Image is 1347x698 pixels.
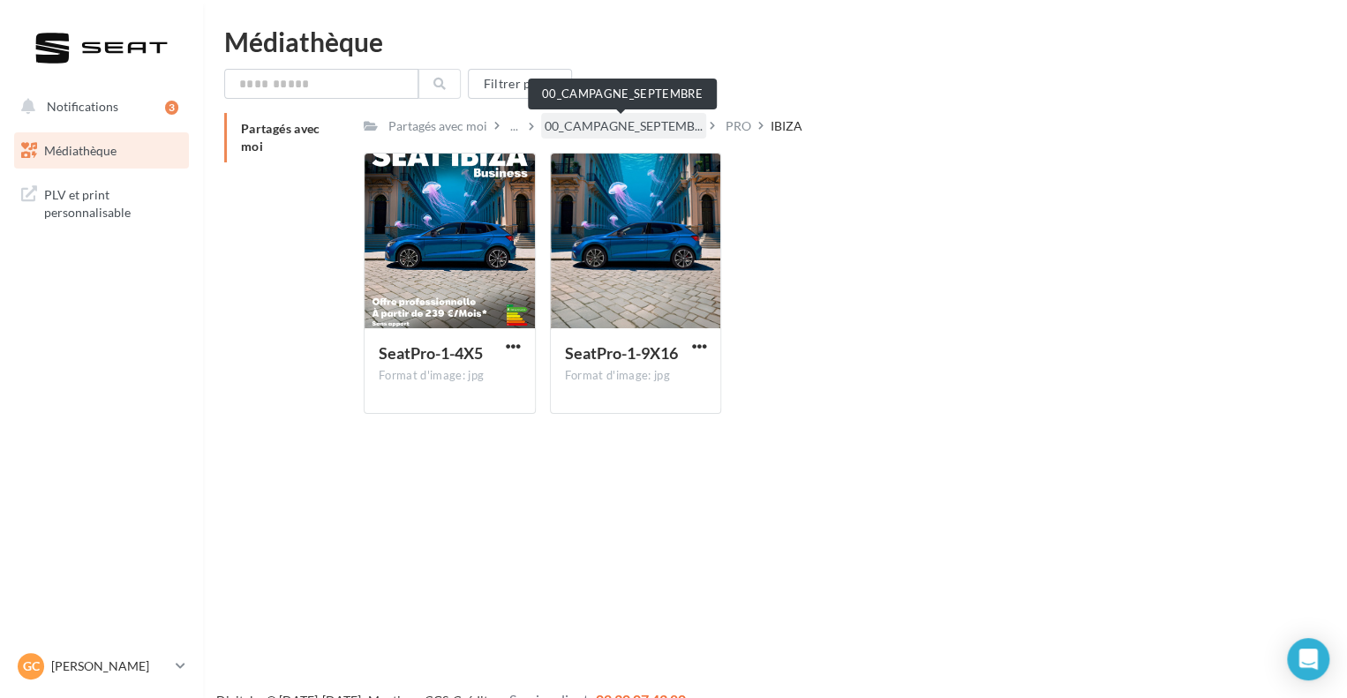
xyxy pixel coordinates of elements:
a: Médiathèque [11,132,192,169]
button: Notifications 3 [11,88,185,125]
span: Médiathèque [44,143,117,158]
div: IBIZA [771,117,802,135]
span: Partagés avec moi [241,121,320,154]
div: 3 [165,101,178,115]
span: GC [23,657,40,675]
span: SeatPro-1-4X5 [379,343,483,363]
a: PLV et print personnalisable [11,176,192,228]
div: Open Intercom Messenger [1287,638,1329,680]
span: PLV et print personnalisable [44,183,182,221]
div: PRO [726,117,751,135]
div: Format d'image: jpg [379,368,521,384]
span: SeatPro-1-9X16 [565,343,678,363]
a: GC [PERSON_NAME] [14,649,189,683]
div: 00_CAMPAGNE_SEPTEMBRE [528,79,717,109]
p: [PERSON_NAME] [51,657,169,675]
div: ... [507,114,522,139]
div: Format d'image: jpg [565,368,707,384]
button: Filtrer par [468,69,572,99]
div: Médiathèque [224,28,1326,55]
div: Partagés avec moi [388,117,487,135]
span: 00_CAMPAGNE_SEPTEMB... [545,117,703,135]
span: Notifications [47,99,118,114]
